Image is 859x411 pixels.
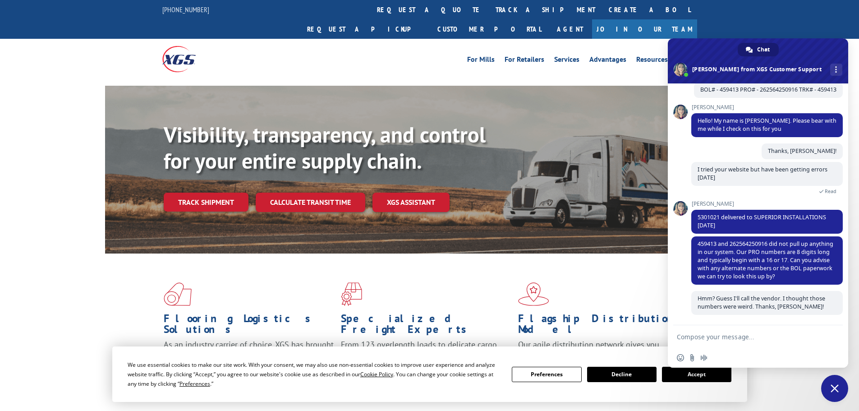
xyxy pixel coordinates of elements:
span: 5301021 delivered to SUPERIOR INSTALLATIONS [DATE] [698,213,826,229]
p: From 123 overlength loads to delicate cargo, our experienced staff knows the best way to move you... [341,339,511,379]
div: Chat [738,43,779,56]
a: Join Our Team [592,19,697,39]
span: Send a file [689,354,696,361]
a: XGS ASSISTANT [372,193,450,212]
a: For Mills [467,56,495,66]
span: [PERSON_NAME] [691,104,843,111]
h1: Specialized Freight Experts [341,313,511,339]
a: Request a pickup [300,19,431,39]
h1: Flooring Logistics Solutions [164,313,334,339]
button: Accept [662,367,731,382]
span: Hello! My name is [PERSON_NAME]. Please bear with me while I check on this for you [698,117,836,133]
img: xgs-icon-total-supply-chain-intelligence-red [164,282,192,306]
a: Advantages [589,56,626,66]
span: Chat [757,43,770,56]
button: Decline [587,367,657,382]
a: [PHONE_NUMBER] [162,5,209,14]
div: More channels [830,64,842,76]
span: Insert an emoji [677,354,684,361]
span: I tried your website but have been getting errors [DATE] [698,166,827,181]
div: We use essential cookies to make our site work. With your consent, we may also use non-essential ... [128,360,501,388]
div: Close chat [821,375,848,402]
span: [PERSON_NAME] [691,201,843,207]
div: Cookie Consent Prompt [112,346,747,402]
h1: Flagship Distribution Model [518,313,689,339]
img: xgs-icon-focused-on-flooring-red [341,282,362,306]
a: Services [554,56,579,66]
button: Preferences [512,367,581,382]
b: Visibility, transparency, and control for your entire supply chain. [164,120,486,175]
textarea: Compose your message... [677,333,819,341]
span: BOL# - 459413 PRO# - 262564250916 TRK# - 459413 [700,86,836,93]
a: Track shipment [164,193,248,212]
a: Customer Portal [431,19,548,39]
img: xgs-icon-flagship-distribution-model-red [518,282,549,306]
span: Our agile distribution network gives you nationwide inventory management on demand. [518,339,684,360]
span: Audio message [700,354,707,361]
a: Calculate transit time [256,193,365,212]
span: 459413 and 262564250916 did not pull up anything in our system. Our PRO numbers are 8 digits long... [698,240,833,280]
span: Hmm? Guess I'll call the vendor. I thought those numbers were weird. Thanks, [PERSON_NAME]! [698,295,825,310]
a: For Retailers [505,56,544,66]
a: Agent [548,19,592,39]
span: Cookie Policy [360,370,393,378]
span: Thanks, [PERSON_NAME]! [768,147,836,155]
span: Preferences [179,380,210,388]
a: Resources [636,56,668,66]
span: As an industry carrier of choice, XGS has brought innovation and dedication to flooring logistics... [164,339,334,371]
span: Read [825,188,836,194]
